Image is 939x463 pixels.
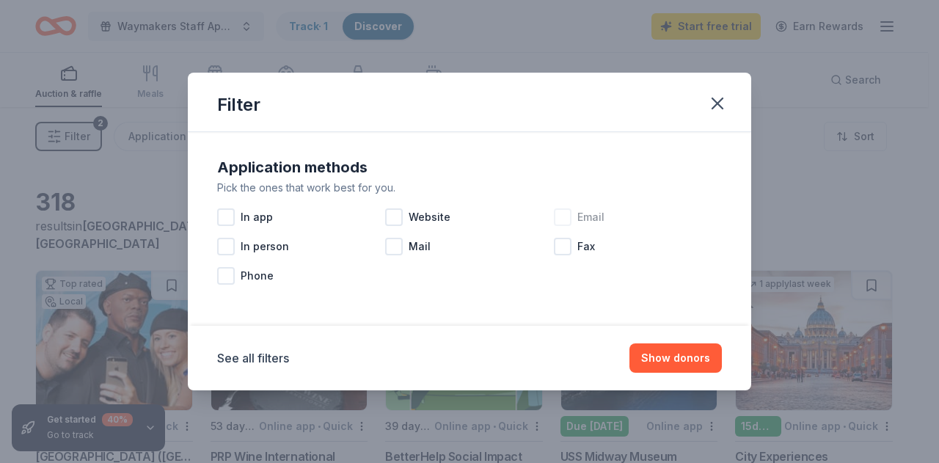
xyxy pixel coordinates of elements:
[577,238,595,255] span: Fax
[241,238,289,255] span: In person
[217,179,722,197] div: Pick the ones that work best for you.
[241,208,273,226] span: In app
[241,267,274,285] span: Phone
[409,208,450,226] span: Website
[217,349,289,367] button: See all filters
[577,208,604,226] span: Email
[217,156,722,179] div: Application methods
[217,93,260,117] div: Filter
[409,238,431,255] span: Mail
[629,343,722,373] button: Show donors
